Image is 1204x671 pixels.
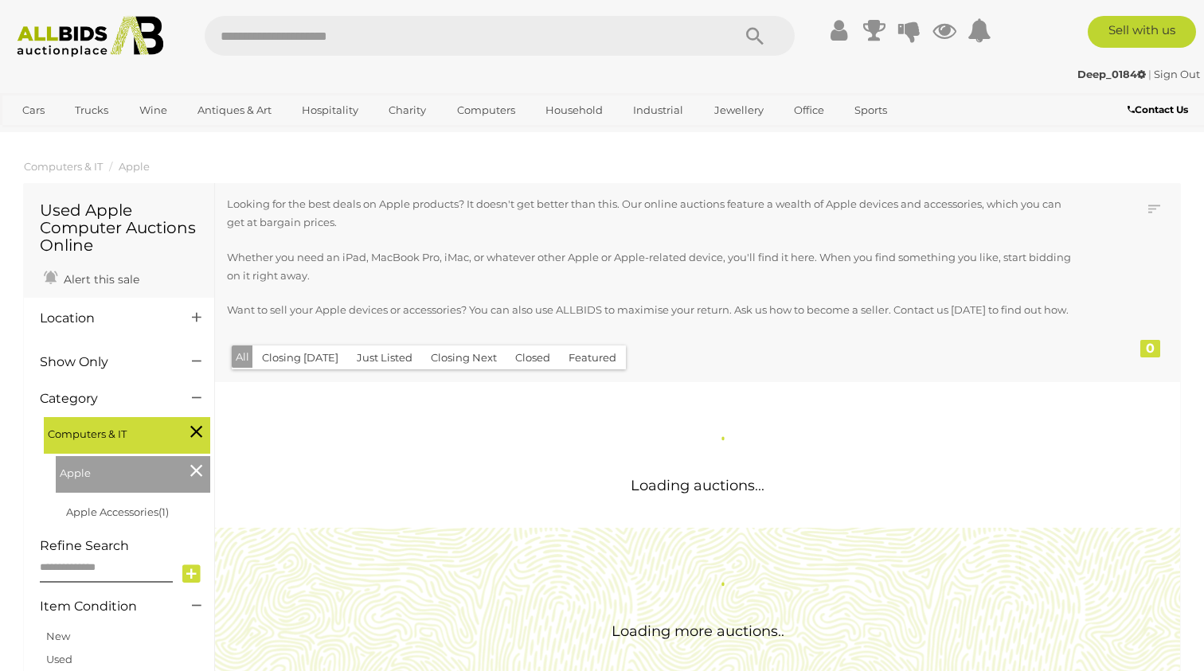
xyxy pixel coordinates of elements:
[60,272,139,287] span: Alert this sale
[378,97,436,123] a: Charity
[119,160,150,173] a: Apple
[291,97,369,123] a: Hospitality
[40,355,168,369] h4: Show Only
[46,653,72,665] a: Used
[9,16,171,57] img: Allbids.com.au
[1140,340,1160,357] div: 0
[1128,101,1192,119] a: Contact Us
[12,97,55,123] a: Cars
[40,266,143,290] a: Alert this sale
[227,301,1078,319] p: Want to sell your Apple devices or accessories? You can also use ALLBIDS to maximise your return....
[227,195,1078,232] p: Looking for the best deals on Apple products? It doesn't get better than this. Our online auction...
[421,345,506,370] button: Closing Next
[704,97,774,123] a: Jewellery
[227,248,1078,286] p: Whether you need an iPad, MacBook Pro, iMac, or whatever other Apple or Apple-related device, you...
[631,477,764,494] span: Loading auctions...
[1128,103,1188,115] b: Contact Us
[12,123,146,150] a: [GEOGRAPHIC_DATA]
[252,345,348,370] button: Closing [DATE]
[784,97,835,123] a: Office
[40,599,168,614] h4: Item Condition
[844,97,897,123] a: Sports
[1077,68,1148,80] a: Deep_0184
[559,345,626,370] button: Featured
[623,97,694,123] a: Industrial
[535,97,613,123] a: Household
[1148,68,1151,80] span: |
[129,97,178,123] a: Wine
[66,505,169,518] a: Apple Accessories(1)
[40,201,198,254] h1: Used Apple Computer Auctions Online
[40,311,168,326] h4: Location
[232,345,253,369] button: All
[1088,16,1196,48] a: Sell with us
[506,345,560,370] button: Closed
[24,160,103,173] a: Computers & IT
[612,622,784,640] span: Loading more auctions..
[60,460,179,482] span: Apple
[48,421,167,443] span: Computers & IT
[1077,68,1146,80] strong: Deep_0184
[40,539,210,553] h4: Refine Search
[1154,68,1200,80] a: Sign Out
[46,630,70,642] a: New
[40,392,168,406] h4: Category
[715,16,795,56] button: Search
[347,345,422,370] button: Just Listed
[187,97,282,123] a: Antiques & Art
[447,97,526,123] a: Computers
[158,505,169,518] span: (1)
[64,97,119,123] a: Trucks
